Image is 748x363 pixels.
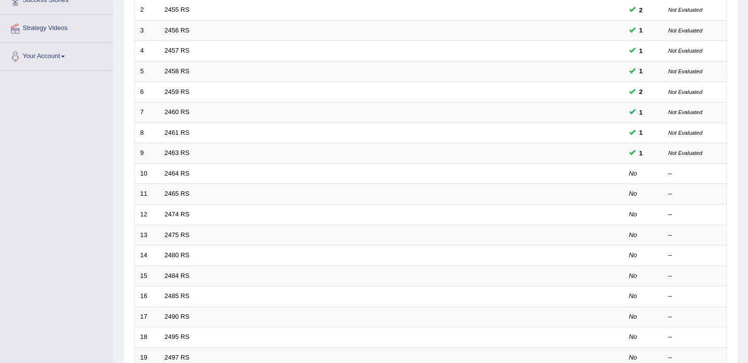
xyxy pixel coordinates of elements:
[135,286,159,307] td: 16
[635,66,647,76] span: You can still take this question
[668,28,702,33] small: Not Evaluated
[629,333,637,340] em: No
[668,48,702,54] small: Not Evaluated
[165,333,190,340] a: 2495 RS
[165,6,190,13] a: 2455 RS
[668,333,721,342] div: –
[629,251,637,259] em: No
[635,107,647,118] span: You can still take this question
[668,7,702,13] small: Not Evaluated
[0,15,113,39] a: Strategy Videos
[165,190,190,197] a: 2465 RS
[668,68,702,74] small: Not Evaluated
[668,210,721,219] div: –
[135,245,159,266] td: 14
[135,266,159,286] td: 15
[165,272,190,279] a: 2484 RS
[629,231,637,239] em: No
[165,313,190,320] a: 2490 RS
[635,25,647,35] span: You can still take this question
[629,211,637,218] em: No
[668,169,721,179] div: –
[165,231,190,239] a: 2475 RS
[135,122,159,143] td: 8
[165,88,190,95] a: 2459 RS
[635,148,647,158] span: You can still take this question
[629,190,637,197] em: No
[629,354,637,361] em: No
[135,143,159,164] td: 9
[668,312,721,322] div: –
[635,127,647,138] span: You can still take this question
[668,189,721,199] div: –
[165,27,190,34] a: 2456 RS
[135,184,159,205] td: 11
[165,292,190,300] a: 2485 RS
[635,5,647,15] span: You can still take this question
[668,272,721,281] div: –
[0,43,113,67] a: Your Account
[635,87,647,97] span: You can still take this question
[629,272,637,279] em: No
[135,225,159,245] td: 13
[668,150,702,156] small: Not Evaluated
[135,102,159,123] td: 7
[668,251,721,260] div: –
[135,327,159,348] td: 18
[135,41,159,61] td: 4
[135,163,159,184] td: 10
[165,170,190,177] a: 2464 RS
[165,67,190,75] a: 2458 RS
[135,61,159,82] td: 5
[668,89,702,95] small: Not Evaluated
[135,204,159,225] td: 12
[165,251,190,259] a: 2480 RS
[165,108,190,116] a: 2460 RS
[629,170,637,177] em: No
[629,292,637,300] em: No
[165,47,190,54] a: 2457 RS
[668,231,721,240] div: –
[668,109,702,115] small: Not Evaluated
[635,46,647,56] span: You can still take this question
[135,20,159,41] td: 3
[668,130,702,136] small: Not Evaluated
[135,82,159,102] td: 6
[668,353,721,363] div: –
[165,354,190,361] a: 2497 RS
[668,292,721,301] div: –
[629,313,637,320] em: No
[165,149,190,156] a: 2463 RS
[135,306,159,327] td: 17
[165,211,190,218] a: 2474 RS
[165,129,190,136] a: 2461 RS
